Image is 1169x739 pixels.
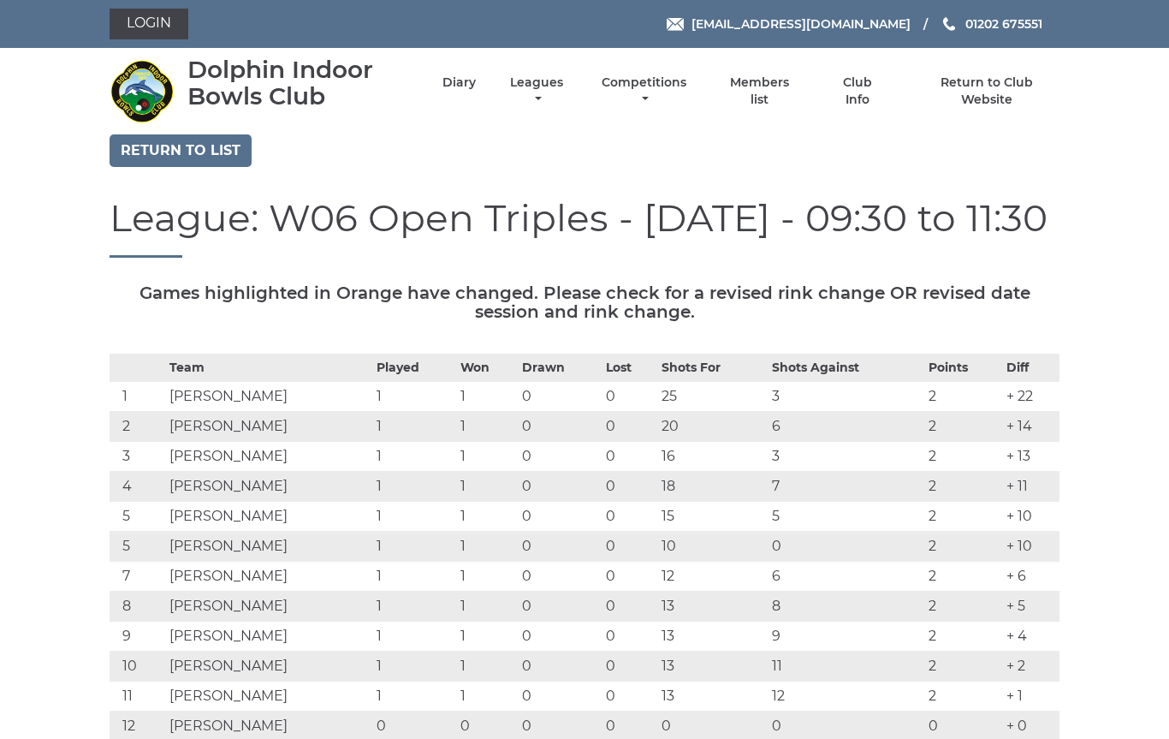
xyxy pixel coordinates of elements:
[456,442,518,472] td: 1
[165,682,372,712] td: [PERSON_NAME]
[924,412,1002,442] td: 2
[1002,472,1059,502] td: + 11
[768,622,924,652] td: 9
[924,472,1002,502] td: 2
[110,59,174,123] img: Dolphin Indoor Bowls Club
[165,355,372,382] th: Team
[602,622,657,652] td: 0
[657,502,768,532] td: 15
[165,562,372,592] td: [PERSON_NAME]
[110,562,165,592] td: 7
[110,592,165,622] td: 8
[657,682,768,712] td: 13
[456,382,518,412] td: 1
[372,502,456,532] td: 1
[1002,652,1059,682] td: + 2
[165,412,372,442] td: [PERSON_NAME]
[372,532,456,562] td: 1
[768,355,924,382] th: Shots Against
[456,472,518,502] td: 1
[924,355,1002,382] th: Points
[829,74,885,108] a: Club Info
[110,502,165,532] td: 5
[456,412,518,442] td: 1
[165,652,372,682] td: [PERSON_NAME]
[506,74,567,108] a: Leagues
[1002,622,1059,652] td: + 4
[372,562,456,592] td: 1
[1002,562,1059,592] td: + 6
[1002,502,1059,532] td: + 10
[456,592,518,622] td: 1
[597,74,691,108] a: Competitions
[518,592,602,622] td: 0
[1002,412,1059,442] td: + 14
[915,74,1059,108] a: Return to Club Website
[768,502,924,532] td: 5
[110,442,165,472] td: 3
[456,562,518,592] td: 1
[110,283,1059,321] h5: Games highlighted in Orange have changed. Please check for a revised rink change OR revised date ...
[768,442,924,472] td: 3
[602,472,657,502] td: 0
[768,472,924,502] td: 7
[110,472,165,502] td: 4
[110,134,252,167] a: Return to list
[657,355,768,382] th: Shots For
[657,652,768,682] td: 13
[602,355,657,382] th: Lost
[165,592,372,622] td: [PERSON_NAME]
[657,622,768,652] td: 13
[518,622,602,652] td: 0
[943,17,955,31] img: Phone us
[456,622,518,652] td: 1
[165,502,372,532] td: [PERSON_NAME]
[372,652,456,682] td: 1
[602,442,657,472] td: 0
[372,682,456,712] td: 1
[965,16,1042,32] span: 01202 675551
[667,18,684,31] img: Email
[110,532,165,562] td: 5
[924,592,1002,622] td: 2
[187,57,412,110] div: Dolphin Indoor Bowls Club
[768,382,924,412] td: 3
[518,682,602,712] td: 0
[941,15,1042,33] a: Phone us 01202 675551
[667,15,911,33] a: Email [EMAIL_ADDRESS][DOMAIN_NAME]
[602,412,657,442] td: 0
[924,442,1002,472] td: 2
[165,622,372,652] td: [PERSON_NAME]
[456,355,518,382] th: Won
[924,652,1002,682] td: 2
[1002,532,1059,562] td: + 10
[1002,592,1059,622] td: + 5
[165,532,372,562] td: [PERSON_NAME]
[768,532,924,562] td: 0
[924,382,1002,412] td: 2
[602,532,657,562] td: 0
[518,502,602,532] td: 0
[768,652,924,682] td: 11
[657,532,768,562] td: 10
[657,382,768,412] td: 25
[657,472,768,502] td: 18
[518,355,602,382] th: Drawn
[924,622,1002,652] td: 2
[456,682,518,712] td: 1
[110,382,165,412] td: 1
[657,412,768,442] td: 20
[1002,382,1059,412] td: + 22
[657,562,768,592] td: 12
[924,562,1002,592] td: 2
[924,502,1002,532] td: 2
[602,652,657,682] td: 0
[924,532,1002,562] td: 2
[372,382,456,412] td: 1
[602,502,657,532] td: 0
[768,412,924,442] td: 6
[691,16,911,32] span: [EMAIL_ADDRESS][DOMAIN_NAME]
[602,382,657,412] td: 0
[165,472,372,502] td: [PERSON_NAME]
[518,382,602,412] td: 0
